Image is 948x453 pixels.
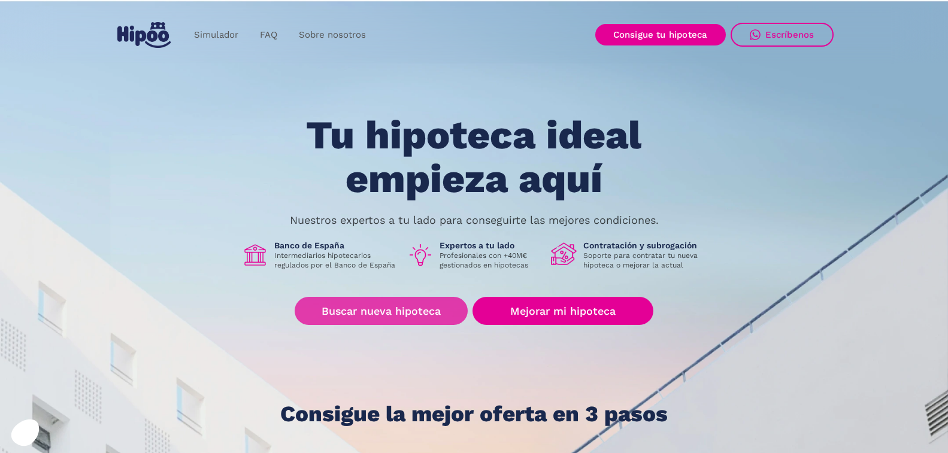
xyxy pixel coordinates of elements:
a: home [115,17,174,53]
a: Sobre nosotros [288,23,377,47]
h1: Contratación y subrogación [583,240,707,251]
a: FAQ [249,23,288,47]
div: Escríbenos [765,29,814,40]
h1: Expertos a tu lado [440,240,541,251]
p: Soporte para contratar tu nueva hipoteca o mejorar la actual [583,251,707,270]
p: Profesionales con +40M€ gestionados en hipotecas [440,251,541,270]
p: Intermediarios hipotecarios regulados por el Banco de España [274,251,398,270]
a: Simulador [183,23,249,47]
a: Escríbenos [731,23,834,47]
a: Mejorar mi hipoteca [473,297,653,325]
h1: Banco de España [274,240,398,251]
h1: Consigue la mejor oferta en 3 pasos [280,402,668,426]
p: Nuestros expertos a tu lado para conseguirte las mejores condiciones. [290,215,659,225]
a: Consigue tu hipoteca [595,24,726,45]
a: Buscar nueva hipoteca [295,297,468,325]
h1: Tu hipoteca ideal empieza aquí [247,114,701,200]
